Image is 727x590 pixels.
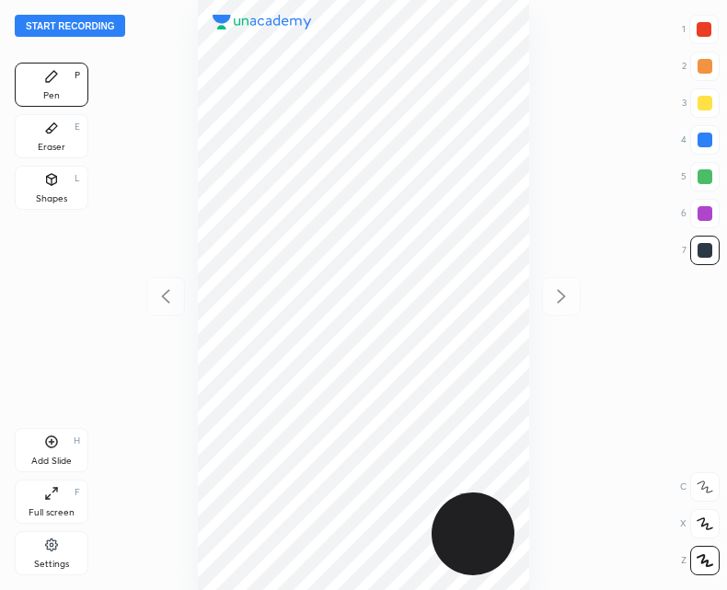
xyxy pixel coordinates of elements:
div: 7 [682,236,720,265]
div: F [75,488,80,497]
div: 6 [681,199,720,228]
div: H [74,436,80,445]
div: 2 [682,52,720,81]
div: C [680,472,720,502]
div: Pen [43,91,60,100]
div: 4 [681,125,720,155]
div: P [75,71,80,80]
div: Full screen [29,508,75,517]
img: logo.38c385cc.svg [213,15,312,29]
button: Start recording [15,15,125,37]
div: 3 [682,88,720,118]
div: Shapes [36,194,67,203]
div: Add Slide [31,457,72,466]
div: L [75,174,80,183]
div: X [680,509,720,538]
div: Settings [34,560,69,569]
div: E [75,122,80,132]
div: 1 [682,15,719,44]
div: Z [681,546,720,575]
div: 5 [681,162,720,191]
div: Eraser [38,143,65,152]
